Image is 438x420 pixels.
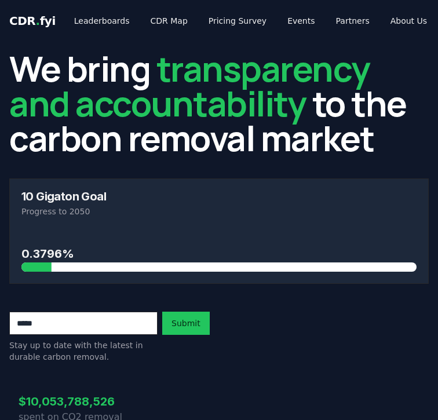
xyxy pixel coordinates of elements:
[162,312,210,335] button: Submit
[327,10,379,31] a: Partners
[381,10,436,31] a: About Us
[9,51,429,155] h2: We bring to the carbon removal market
[141,10,197,31] a: CDR Map
[199,10,276,31] a: Pricing Survey
[9,45,370,127] span: transparency and accountability
[65,10,139,31] a: Leaderboards
[278,10,324,31] a: Events
[21,245,417,262] h3: 0.3796%
[21,191,417,202] h3: 10 Gigaton Goal
[19,393,219,410] h3: $10,053,788,526
[36,14,40,28] span: .
[9,13,56,29] a: CDR.fyi
[21,206,417,217] p: Progress to 2050
[9,14,56,28] span: CDR fyi
[9,339,158,363] p: Stay up to date with the latest in durable carbon removal.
